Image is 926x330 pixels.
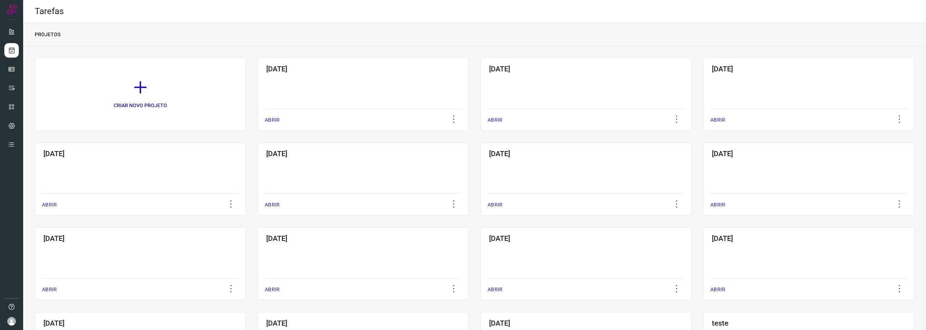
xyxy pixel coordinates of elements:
[43,319,237,327] h3: [DATE]
[42,286,57,293] p: ABRIR
[489,149,683,158] h3: [DATE]
[42,201,57,209] p: ABRIR
[710,286,725,293] p: ABRIR
[712,64,906,73] h3: [DATE]
[43,234,237,243] h3: [DATE]
[488,201,502,209] p: ABRIR
[114,102,167,109] p: CRIAR NOVO PROJETO
[7,317,16,326] img: avatar-user-boy.jpg
[489,64,683,73] h3: [DATE]
[35,31,60,38] p: PROJETOS
[712,319,906,327] h3: teste
[710,201,725,209] p: ABRIR
[488,116,502,124] p: ABRIR
[710,116,725,124] p: ABRIR
[488,286,502,293] p: ABRIR
[266,149,460,158] h3: [DATE]
[43,149,237,158] h3: [DATE]
[265,201,280,209] p: ABRIR
[265,116,280,124] p: ABRIR
[712,149,906,158] h3: [DATE]
[266,319,460,327] h3: [DATE]
[6,4,17,15] img: Logo
[266,64,460,73] h3: [DATE]
[35,6,64,17] h2: Tarefas
[266,234,460,243] h3: [DATE]
[489,234,683,243] h3: [DATE]
[489,319,683,327] h3: [DATE]
[265,286,280,293] p: ABRIR
[712,234,906,243] h3: [DATE]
